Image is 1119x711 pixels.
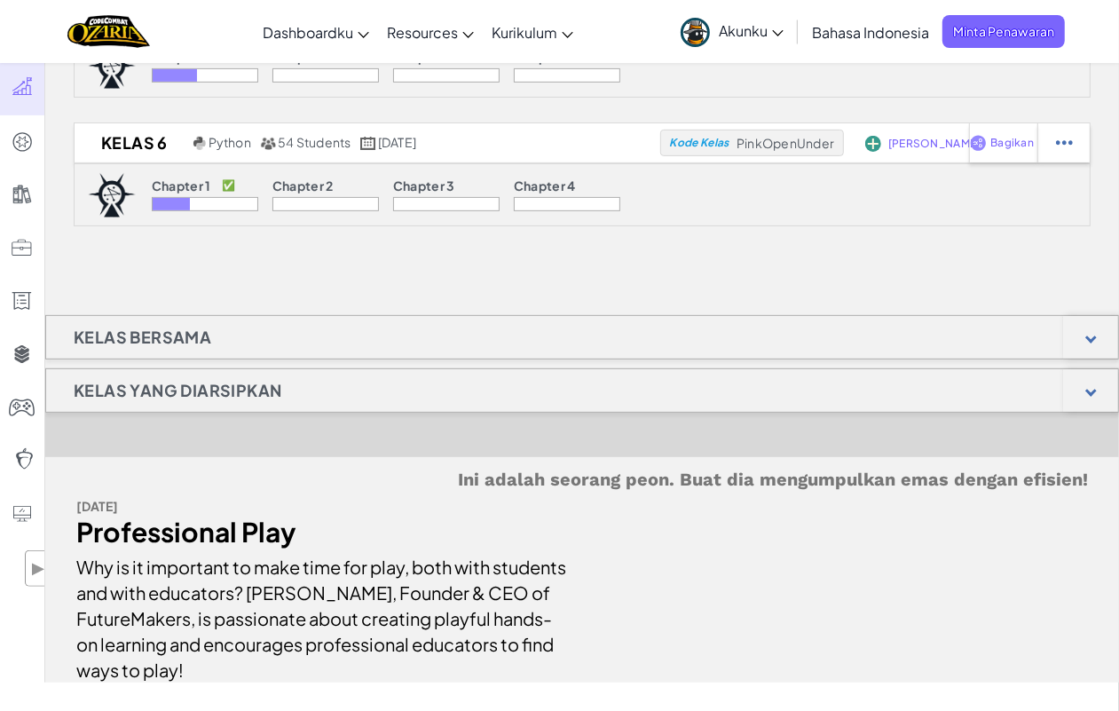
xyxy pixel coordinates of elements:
[254,8,378,56] a: Dashboardku
[152,50,211,64] p: Chapter 1
[88,44,136,89] img: logo
[278,134,351,150] span: 54 Students
[1056,135,1073,151] img: IconStudentEllipsis.svg
[67,13,150,50] img: Home
[719,21,784,40] span: Akunku
[970,135,987,151] img: IconShare_Purple.svg
[672,4,792,59] a: Akunku
[209,134,251,150] span: Python
[737,135,834,151] span: PinkOpenUnder
[378,8,483,56] a: Resources
[514,50,576,64] p: Chapter 4
[46,368,309,413] h1: Kelas yang Diarsipkan
[669,138,729,148] span: Kode Kelas
[76,545,569,683] div: Why is it important to make time for play, both with students and with educators? [PERSON_NAME], ...
[483,8,582,56] a: Kurikulum
[272,50,334,64] p: Chapter 2
[514,178,576,193] p: Chapter 4
[152,178,211,193] p: Chapter 1
[75,130,189,156] h2: kelas 6
[272,178,334,193] p: Chapter 2
[360,137,376,150] img: calendar.svg
[222,178,235,193] p: ✅
[88,173,136,217] img: logo
[75,130,660,156] a: kelas 6 Python 54 Students [DATE]
[193,137,207,150] img: python.png
[393,50,455,64] p: Chapter 3
[492,23,557,42] span: Kurikulum
[378,134,416,150] span: [DATE]
[888,138,981,149] span: [PERSON_NAME]
[812,23,929,42] span: Bahasa Indonesia
[76,494,569,519] div: [DATE]
[803,8,938,56] a: Bahasa Indonesia
[681,18,710,47] img: avatar
[260,137,276,150] img: MultipleUsers.png
[76,519,569,545] div: Professional Play
[67,13,150,50] a: Ozaria by CodeCombat logo
[393,178,455,193] p: Chapter 3
[30,556,45,581] span: ▶
[387,23,458,42] span: Resources
[76,466,1088,494] h5: Ini adalah seorang peon. Buat dia mengumpulkan emas dengan efisien!
[942,15,1065,48] a: Minta Penawaran
[46,315,239,359] h1: Kelas Bersama
[865,136,881,152] img: IconAddStudents.svg
[263,23,353,42] span: Dashboardku
[990,138,1034,148] span: Bagikan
